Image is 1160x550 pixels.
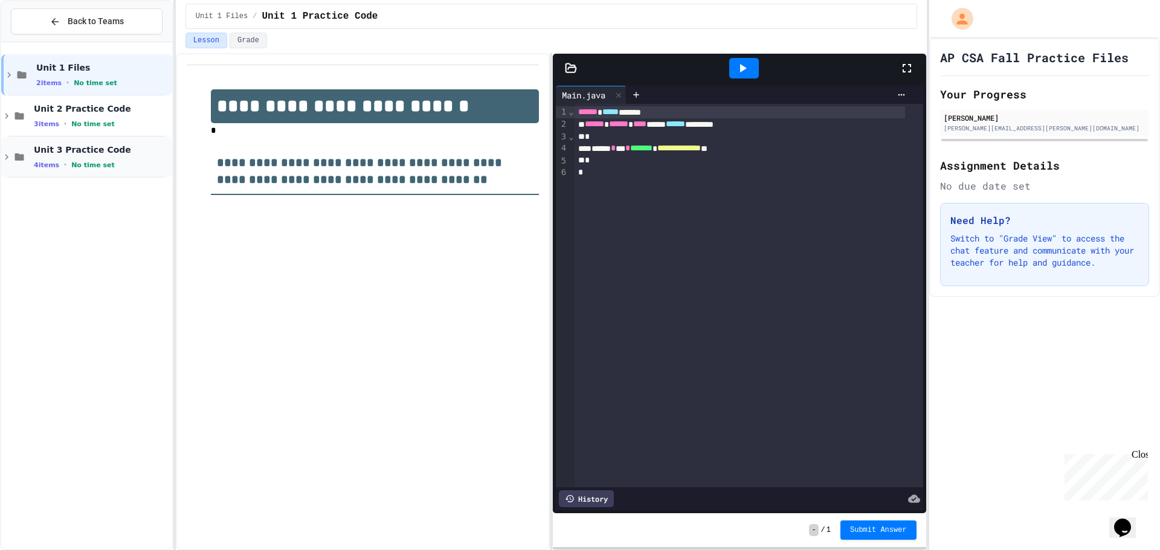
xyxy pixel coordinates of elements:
[556,142,568,155] div: 4
[34,103,170,114] span: Unit 2 Practice Code
[556,89,611,101] div: Main.java
[559,490,614,507] div: History
[230,33,267,48] button: Grade
[196,11,248,21] span: Unit 1 Files
[939,5,976,33] div: My Account
[36,62,170,73] span: Unit 1 Files
[34,161,59,169] span: 4 items
[71,120,115,128] span: No time set
[821,525,825,535] span: /
[74,79,117,87] span: No time set
[940,157,1149,174] h2: Assignment Details
[556,106,568,118] div: 1
[11,8,163,34] button: Back to Teams
[950,232,1139,269] p: Switch to "Grade View" to access the chat feature and communicate with your teacher for help and ...
[809,524,818,536] span: -
[556,118,568,130] div: 2
[940,86,1149,103] h2: Your Progress
[944,124,1145,133] div: [PERSON_NAME][EMAIL_ADDRESS][PERSON_NAME][DOMAIN_NAME]
[66,78,69,88] span: •
[34,120,59,128] span: 3 items
[1060,449,1148,500] iframe: chat widget
[253,11,257,21] span: /
[950,213,1139,228] h3: Need Help?
[556,167,568,179] div: 6
[556,86,627,104] div: Main.java
[34,144,170,155] span: Unit 3 Practice Code
[826,525,831,535] span: 1
[5,5,83,77] div: Chat with us now!Close
[64,160,66,170] span: •
[850,525,907,535] span: Submit Answer
[940,49,1129,66] h1: AP CSA Fall Practice Files
[556,131,568,143] div: 3
[71,161,115,169] span: No time set
[262,9,378,24] span: Unit 1 Practice Code
[64,119,66,129] span: •
[1109,502,1148,538] iframe: chat widget
[840,520,917,540] button: Submit Answer
[68,15,124,28] span: Back to Teams
[556,155,568,167] div: 5
[36,79,62,87] span: 2 items
[568,132,574,141] span: Fold line
[940,179,1149,193] div: No due date set
[568,107,574,117] span: Fold line
[944,112,1145,123] div: [PERSON_NAME]
[185,33,227,48] button: Lesson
